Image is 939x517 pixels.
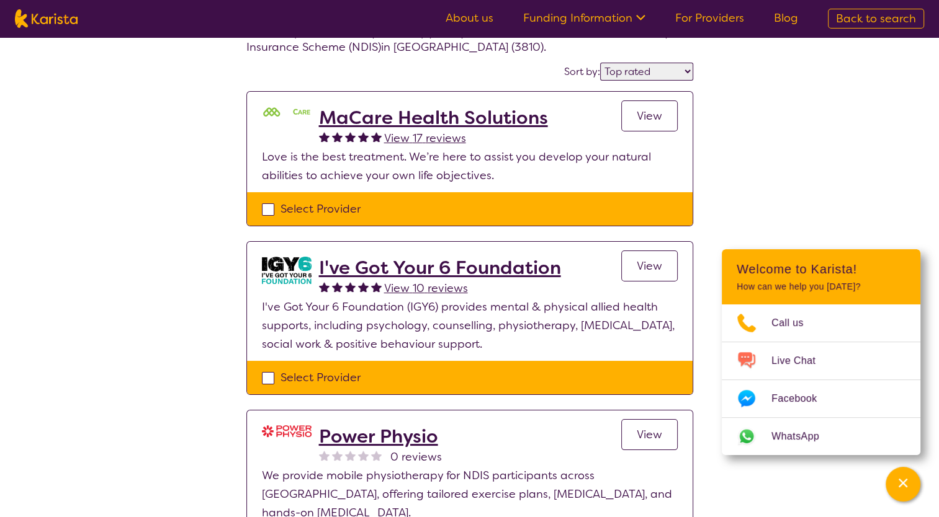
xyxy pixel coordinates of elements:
[675,11,744,25] a: For Providers
[737,281,905,292] p: How can we help you [DATE]?
[771,314,819,332] span: Call us
[332,131,343,142] img: fullstar
[722,304,920,455] ul: Choose channel
[319,131,330,142] img: fullstar
[384,281,468,296] span: View 10 reviews
[774,11,798,25] a: Blog
[262,298,678,353] p: I've Got Your 6 Foundation (IGY6) provides mental & physical allied health supports, including ps...
[771,427,834,446] span: WhatsApp
[621,100,678,131] a: View
[319,281,330,292] img: fullstar
[262,107,312,119] img: mgttalrdbt23wl6urpfy.png
[637,258,662,273] span: View
[358,131,369,142] img: fullstar
[345,131,356,142] img: fullstar
[886,467,920,502] button: Channel Menu
[637,108,662,123] span: View
[345,450,356,461] img: nonereviewstar
[358,450,369,461] img: nonereviewstar
[564,65,600,78] label: Sort by:
[621,250,678,281] a: View
[637,427,662,442] span: View
[446,11,493,25] a: About us
[345,281,356,292] img: fullstar
[523,11,645,25] a: Funding Information
[771,389,832,408] span: Facebook
[262,148,678,185] p: Love is the best treatment. We’re here to assist you develop your natural abilities to achieve yo...
[771,351,830,370] span: Live Chat
[836,11,916,26] span: Back to search
[371,281,382,292] img: fullstar
[262,425,312,437] img: s0v8uhnackymoofsci5m.png
[332,281,343,292] img: fullstar
[390,448,442,466] span: 0 reviews
[371,450,382,461] img: nonereviewstar
[262,257,312,284] img: aw0qclyvxjfem2oefjis.jpg
[15,9,78,28] img: Karista logo
[371,131,382,142] img: fullstar
[332,450,343,461] img: nonereviewstar
[358,281,369,292] img: fullstar
[319,107,548,129] a: MaCare Health Solutions
[737,262,905,276] h2: Welcome to Karista!
[828,9,924,29] a: Back to search
[621,419,678,450] a: View
[722,249,920,455] div: Channel Menu
[319,425,442,448] a: Power Physio
[319,450,330,461] img: nonereviewstar
[722,418,920,455] a: Web link opens in a new tab.
[384,279,468,298] a: View 10 reviews
[384,131,466,146] span: View 17 reviews
[319,257,561,279] a: I've Got Your 6 Foundation
[384,129,466,148] a: View 17 reviews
